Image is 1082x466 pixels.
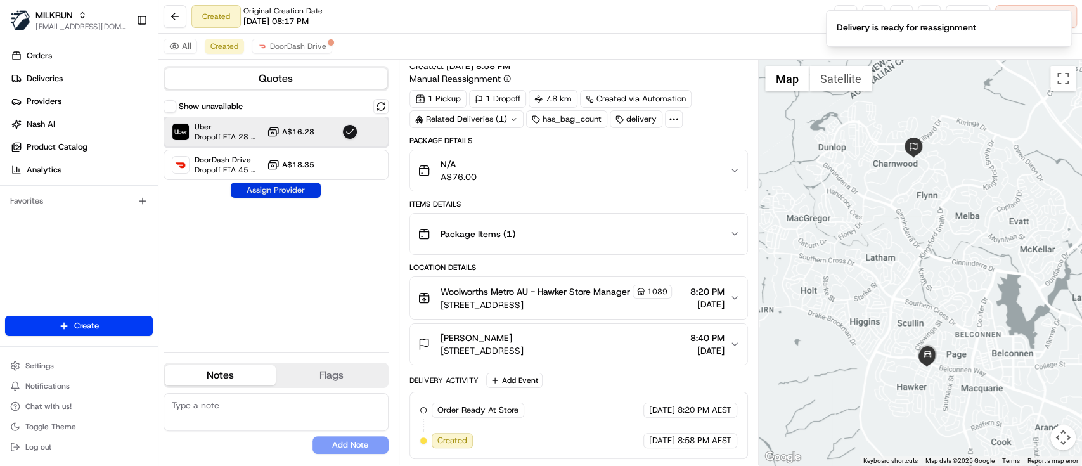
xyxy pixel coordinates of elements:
button: DoorDash Drive [252,39,332,54]
span: Create [74,320,99,332]
span: [DATE] [690,344,725,357]
span: Created [437,435,467,446]
span: Uber [195,122,262,132]
button: Package Items (1) [410,214,747,254]
span: Created: [409,60,510,72]
button: Add Event [486,373,543,388]
button: Assign Provider [231,183,321,198]
button: MILKRUN [35,9,73,22]
span: [STREET_ADDRESS] [441,344,524,357]
span: Settings [25,361,54,371]
span: [DATE] [649,405,675,416]
span: Package Items ( 1 ) [441,228,515,240]
a: Deliveries [5,68,158,89]
span: A$76.00 [441,171,477,183]
div: Favorites [5,191,153,211]
button: A$16.28 [267,126,314,138]
button: Show satellite imagery [809,66,872,91]
span: Log out [25,442,51,452]
div: 1 Pickup [409,90,467,108]
span: 8:20 PM [690,285,725,298]
a: Open this area in Google Maps (opens a new window) [762,449,804,465]
a: Terms [1002,457,1020,464]
img: doordash_logo_v2.png [257,41,267,51]
button: Map camera controls [1050,425,1076,450]
span: Providers [27,96,61,107]
div: 7.8 km [529,90,577,108]
button: Toggle Theme [5,418,153,436]
span: Order Ready At Store [437,405,518,416]
div: Related Deliveries (1) [409,110,524,128]
span: [DATE] 8:58 PM [446,60,510,72]
button: Settings [5,357,153,375]
span: [DATE] [649,435,675,446]
button: Chat with us! [5,398,153,415]
img: DoorDash Drive [172,157,189,173]
button: Flags [276,365,387,385]
span: DoorDash Drive [270,41,326,51]
span: 8:40 PM [690,332,725,344]
span: [STREET_ADDRESS] [441,299,672,311]
span: 1089 [647,287,667,297]
button: Log out [5,438,153,456]
span: Manual Reassignment [409,72,501,85]
button: Notifications [5,377,153,395]
div: 2 [903,138,924,158]
div: Package Details [409,136,748,146]
div: delivery [610,110,662,128]
button: Toggle fullscreen view [1050,66,1076,91]
span: Deliveries [27,73,63,84]
button: A$18.35 [267,159,314,171]
button: All [164,39,197,54]
a: Product Catalog [5,137,158,157]
button: Woolworths Metro AU - Hawker Store Manager1089[STREET_ADDRESS]8:20 PM[DATE] [410,277,747,319]
a: Nash AI [5,114,158,134]
img: Uber [172,124,189,140]
div: Location Details [409,262,748,273]
span: Orders [27,50,52,61]
div: Delivery is ready for reassignment [837,21,976,34]
span: Woolworths Metro AU - Hawker Store Manager [441,285,630,298]
span: A$18.35 [282,160,314,170]
span: Analytics [27,164,61,176]
span: [PERSON_NAME] [441,332,512,344]
button: Created [205,39,244,54]
button: Quotes [165,68,387,89]
div: 1 Dropoff [469,90,526,108]
button: MILKRUNMILKRUN[EMAIL_ADDRESS][DOMAIN_NAME] [5,5,131,36]
div: has_bag_count [526,110,607,128]
button: Keyboard shortcuts [863,456,918,465]
button: Create [5,316,153,336]
span: DoorDash Drive [195,155,262,165]
div: Delivery Activity [409,375,479,385]
span: Original Creation Date [243,6,323,16]
span: Notifications [25,381,70,391]
span: Chat with us! [25,401,72,411]
img: MILKRUN [10,10,30,30]
span: Created [210,41,238,51]
span: 8:20 PM AEST [678,405,731,416]
button: Show street map [765,66,809,91]
button: [PERSON_NAME][STREET_ADDRESS]8:40 PM[DATE] [410,324,747,365]
button: N/AA$76.00 [410,150,747,191]
button: Notes [165,365,276,385]
a: Analytics [5,160,158,180]
span: N/A [441,158,477,171]
div: 1 [915,342,940,368]
span: Toggle Theme [25,422,76,432]
span: Map data ©2025 Google [925,457,995,464]
a: Created via Automation [580,90,692,108]
span: [DATE] 08:17 PM [243,16,309,27]
label: Show unavailable [179,101,243,112]
button: [EMAIL_ADDRESS][DOMAIN_NAME] [35,22,126,32]
span: Dropoff ETA 45 minutes [195,165,262,175]
span: Dropoff ETA 28 minutes [195,132,262,142]
span: [DATE] [690,298,725,311]
div: Items Details [409,199,748,209]
img: Google [762,449,804,465]
span: A$16.28 [282,127,314,137]
span: Nash AI [27,119,55,130]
